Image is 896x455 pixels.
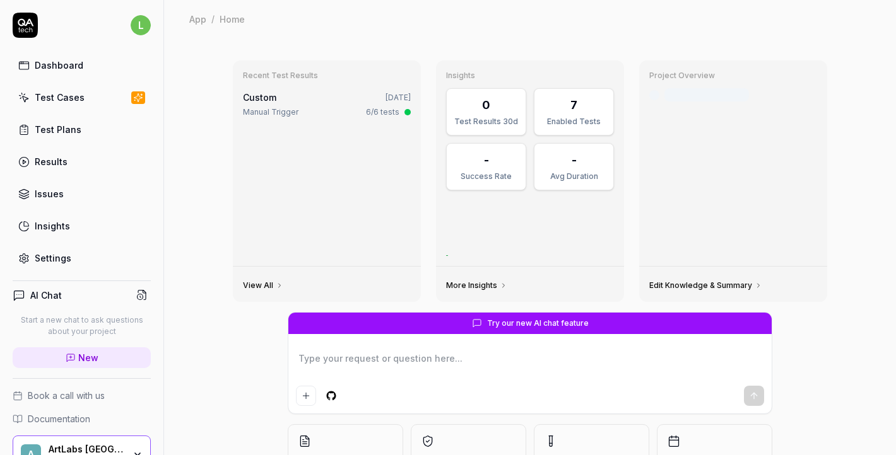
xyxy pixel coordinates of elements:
[220,13,245,25] div: Home
[13,53,151,78] a: Dashboard
[13,214,151,238] a: Insights
[446,71,614,81] h3: Insights
[446,280,507,291] a: More Insights
[35,155,68,168] div: Results
[35,91,85,104] div: Test Cases
[454,171,518,182] div: Success Rate
[482,96,490,113] div: 0
[13,412,151,425] a: Documentation
[13,246,151,270] a: Settings
[664,88,749,101] div: Last crawled [DATE]
[572,151,577,168] div: -
[35,123,81,136] div: Test Plans
[386,93,411,102] time: [DATE]
[487,318,589,329] span: Try our new AI chat feature
[13,117,151,142] a: Test Plans
[13,314,151,337] p: Start a new chat to ask questions about your project
[484,151,489,168] div: -
[243,71,411,81] h3: Recent Test Results
[13,149,151,174] a: Results
[649,280,762,291] a: Edit Knowledge & Summary
[13,347,151,368] a: New
[243,92,276,103] span: Custom
[30,289,62,302] h4: AI Chat
[189,13,206,25] div: App
[49,444,124,455] div: ArtLabs Europe
[28,389,105,402] span: Book a call with us
[211,13,215,25] div: /
[542,116,606,127] div: Enabled Tests
[28,412,90,425] span: Documentation
[78,351,98,364] span: New
[366,107,399,118] div: 6/6 tests
[35,251,71,265] div: Settings
[35,187,64,200] div: Issues
[13,389,151,402] a: Book a call with us
[131,15,151,35] span: l
[649,71,817,81] h3: Project Overview
[243,107,298,118] div: Manual Trigger
[35,59,83,72] div: Dashboard
[13,181,151,206] a: Issues
[454,116,518,127] div: Test Results 30d
[570,96,577,113] div: 7
[131,13,151,38] button: l
[296,386,316,406] button: Add attachment
[243,280,283,291] a: View All
[542,171,606,182] div: Avg Duration
[240,88,413,120] a: Custom[DATE]Manual Trigger6/6 tests
[35,219,70,233] div: Insights
[13,85,151,110] a: Test Cases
